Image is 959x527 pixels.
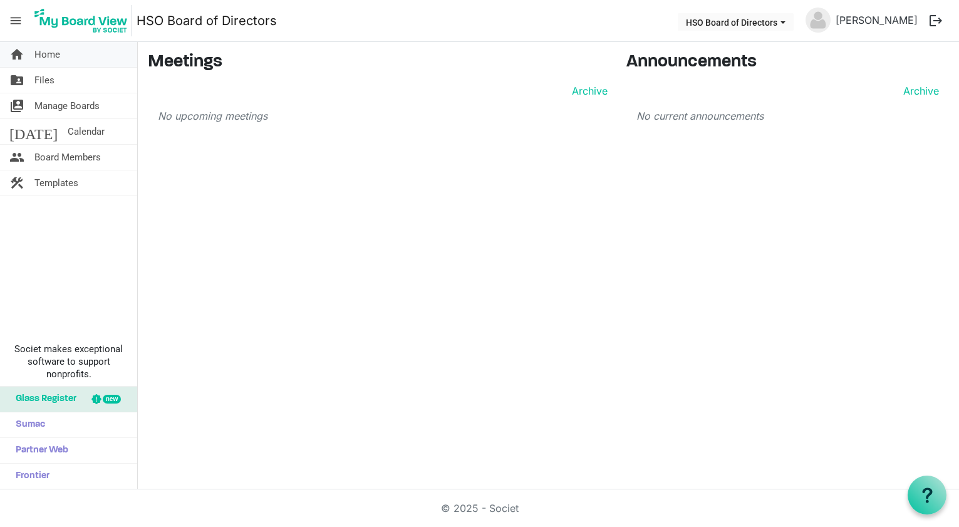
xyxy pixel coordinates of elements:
[9,68,24,93] span: folder_shared
[31,5,132,36] img: My Board View Logo
[636,108,939,123] p: No current announcements
[678,13,794,31] button: HSO Board of Directors dropdownbutton
[806,8,831,33] img: no-profile-picture.svg
[9,42,24,67] span: home
[34,68,54,93] span: Files
[898,83,939,98] a: Archive
[831,8,923,33] a: [PERSON_NAME]
[103,395,121,404] div: new
[34,170,78,196] span: Templates
[4,9,28,33] span: menu
[9,170,24,196] span: construction
[9,412,45,437] span: Sumac
[9,119,58,144] span: [DATE]
[31,5,137,36] a: My Board View Logo
[68,119,105,144] span: Calendar
[9,464,49,489] span: Frontier
[567,83,608,98] a: Archive
[148,52,608,73] h3: Meetings
[626,52,949,73] h3: Announcements
[9,387,76,412] span: Glass Register
[9,93,24,118] span: switch_account
[34,42,60,67] span: Home
[34,93,100,118] span: Manage Boards
[441,502,519,514] a: © 2025 - Societ
[9,438,68,463] span: Partner Web
[34,145,101,170] span: Board Members
[137,8,277,33] a: HSO Board of Directors
[923,8,949,34] button: logout
[158,108,608,123] p: No upcoming meetings
[6,343,132,380] span: Societ makes exceptional software to support nonprofits.
[9,145,24,170] span: people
